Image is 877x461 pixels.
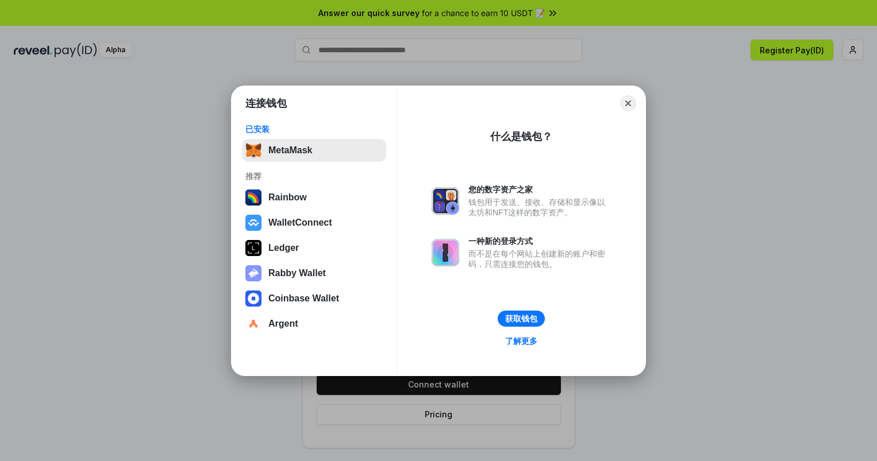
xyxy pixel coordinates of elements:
div: Rabby Wallet [268,268,326,278]
img: svg+xml,%3Csvg%20width%3D%22120%22%20height%3D%22120%22%20viewBox%3D%220%200%20120%20120%22%20fil... [245,189,261,206]
button: Rabby Wallet [242,262,386,285]
div: 已安装 [245,124,383,134]
img: svg+xml,%3Csvg%20width%3D%2228%22%20height%3D%2228%22%20viewBox%3D%220%200%2028%2028%22%20fill%3D... [245,316,261,332]
button: Coinbase Wallet [242,287,386,310]
button: Ledger [242,237,386,259]
div: 了解更多 [505,336,537,346]
button: WalletConnect [242,211,386,234]
a: 了解更多 [498,334,544,348]
button: 获取钱包 [498,311,545,327]
img: svg+xml,%3Csvg%20xmlns%3D%22http%3A%2F%2Fwww.w3.org%2F2000%2Fsvg%22%20width%3D%2228%22%20height%3... [245,240,261,256]
div: 一种新的登录方式 [468,236,611,246]
div: 而不是在每个网站上创建新的账户和密码，只需连接您的钱包。 [468,249,611,269]
div: Coinbase Wallet [268,293,339,304]
img: svg+xml,%3Csvg%20xmlns%3D%22http%3A%2F%2Fwww.w3.org%2F2000%2Fsvg%22%20fill%3D%22none%22%20viewBox... [432,187,459,215]
img: svg+xml,%3Csvg%20xmlns%3D%22http%3A%2F%2Fwww.w3.org%2F2000%2Fsvg%22%20fill%3D%22none%22%20viewBox... [245,265,261,281]
div: 推荐 [245,171,383,181]
div: Rainbow [268,192,307,203]
img: svg+xml,%3Csvg%20xmlns%3D%22http%3A%2F%2Fwww.w3.org%2F2000%2Fsvg%22%20fill%3D%22none%22%20viewBox... [432,239,459,266]
div: Argent [268,319,298,329]
button: MetaMask [242,139,386,162]
div: WalletConnect [268,218,332,228]
img: svg+xml,%3Csvg%20fill%3D%22none%22%20height%3D%2233%22%20viewBox%3D%220%200%2035%2033%22%20width%... [245,142,261,158]
div: 您的数字资产之家 [468,184,611,195]
img: svg+xml,%3Csvg%20width%3D%2228%22%20height%3D%2228%22%20viewBox%3D%220%200%2028%2028%22%20fill%3D... [245,215,261,231]
img: svg+xml,%3Csvg%20width%3D%2228%22%20height%3D%2228%22%20viewBox%3D%220%200%2028%2028%22%20fill%3D... [245,290,261,307]
button: Argent [242,312,386,335]
h1: 连接钱包 [245,96,287,110]
button: Close [620,95,636,111]
div: MetaMask [268,145,312,156]
div: 获取钱包 [505,313,537,324]
div: 钱包用于发送、接收、存储和显示像以太坊和NFT这样的数字资产。 [468,197,611,218]
button: Rainbow [242,186,386,209]
div: Ledger [268,243,299,253]
div: 什么是钱包？ [490,130,552,144]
